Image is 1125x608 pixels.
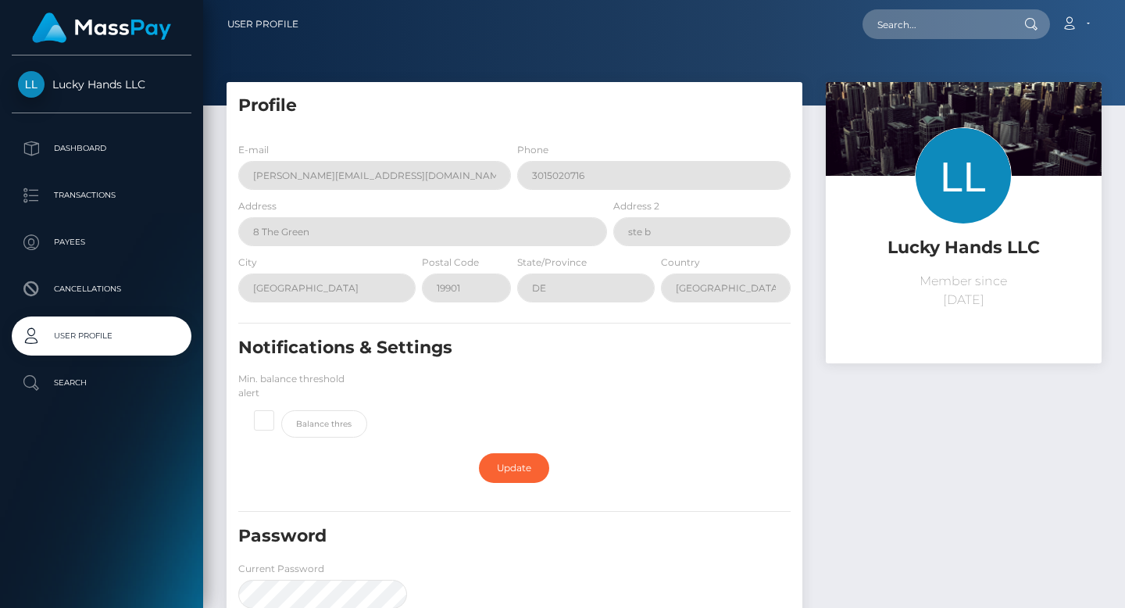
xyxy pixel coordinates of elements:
a: Dashboard [12,129,191,168]
img: MassPay Logo [32,13,171,43]
p: User Profile [18,324,185,348]
h5: Lucky Hands LLC [837,236,1090,260]
input: Search... [862,9,1009,39]
label: Min. balance threshold alert [238,372,367,400]
a: Cancellations [12,270,191,309]
p: Dashboard [18,137,185,160]
a: User Profile [12,317,191,356]
label: State/Province [517,256,587,270]
label: Address [238,199,277,213]
p: Search [18,371,185,395]
img: Lucky Hands LLC [18,71,45,98]
a: Search [12,363,191,402]
label: Address 2 [613,199,659,213]
h5: Profile [238,94,791,118]
label: E-mail [238,143,269,157]
label: Current Password [238,562,324,576]
h5: Notifications & Settings [238,336,703,360]
p: Member since [DATE] [837,272,1090,309]
a: Transactions [12,176,191,215]
label: Postal Code [422,256,479,270]
label: City [238,256,257,270]
a: User Profile [227,8,298,41]
img: ... [826,82,1102,266]
span: Lucky Hands LLC [12,77,191,91]
label: Country [661,256,700,270]
p: Payees [18,231,185,254]
p: Cancellations [18,277,185,301]
label: Phone [517,143,548,157]
p: Transactions [18,184,185,207]
a: Update [479,453,549,483]
a: Payees [12,223,191,262]
h5: Password [238,524,703,549]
